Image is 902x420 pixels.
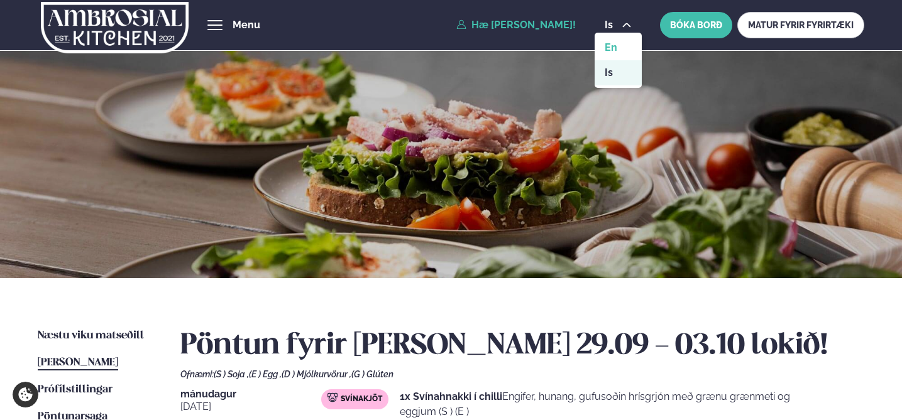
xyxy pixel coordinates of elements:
img: pork.svg [327,392,338,402]
button: is [595,20,642,30]
button: BÓKA BORÐ [660,12,732,38]
span: (S ) Soja , [214,369,249,379]
div: Ofnæmi: [180,369,865,379]
span: (G ) Glúten [351,369,393,379]
span: (E ) Egg , [249,369,282,379]
a: [PERSON_NAME] [38,355,118,370]
p: Engifer, hunang, gufusoðin hrísgrjón með grænu grænmeti og eggjum (S ) (E ) [400,389,796,419]
a: Næstu viku matseðill [38,328,144,343]
span: Svínakjöt [341,394,382,404]
h2: Pöntun fyrir [PERSON_NAME] 29.09 - 03.10 lokið! [180,328,865,363]
span: Prófílstillingar [38,384,113,395]
a: Cookie settings [13,382,38,407]
a: en [595,35,642,60]
span: [PERSON_NAME] [38,357,118,368]
a: Prófílstillingar [38,382,113,397]
strong: 1x Svínahnakki í chilli [400,390,502,402]
a: is [595,60,642,85]
img: logo [40,2,190,53]
span: Næstu viku matseðill [38,330,144,341]
span: [DATE] [180,399,321,414]
span: is [605,20,617,30]
span: mánudagur [180,389,321,399]
a: Hæ [PERSON_NAME]! [456,19,576,31]
button: hamburger [207,18,223,33]
a: MATUR FYRIR FYRIRTÆKI [737,12,864,38]
span: (D ) Mjólkurvörur , [282,369,351,379]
